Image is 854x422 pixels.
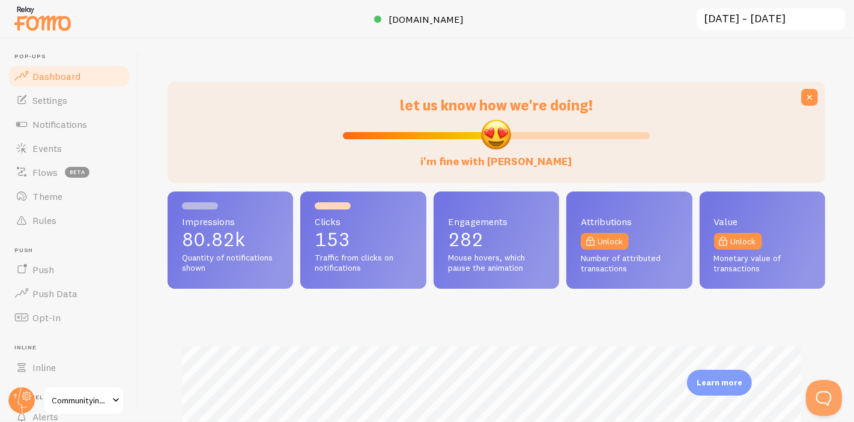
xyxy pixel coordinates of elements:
[32,166,58,178] span: Flows
[32,190,62,202] span: Theme
[448,217,545,226] span: Engagements
[32,264,54,276] span: Push
[14,247,131,255] span: Push
[315,230,411,249] p: 153
[315,253,411,274] span: Traffic from clicks on notifications
[806,380,842,416] iframe: Help Scout Beacon - Open
[714,217,811,226] span: Value
[448,253,545,274] span: Mouse hovers, which pause the animation
[480,118,512,151] img: emoji.png
[7,306,131,330] a: Opt-In
[65,167,89,178] span: beta
[32,288,77,300] span: Push Data
[32,214,56,226] span: Rules
[714,253,811,274] span: Monetary value of transactions
[7,184,131,208] a: Theme
[7,160,131,184] a: Flows beta
[7,136,131,160] a: Events
[581,233,629,250] a: Unlock
[7,282,131,306] a: Push Data
[32,142,62,154] span: Events
[687,370,752,396] div: Learn more
[581,217,677,226] span: Attributions
[32,118,87,130] span: Notifications
[7,64,131,88] a: Dashboard
[32,361,56,373] span: Inline
[32,312,61,324] span: Opt-In
[14,53,131,61] span: Pop-ups
[7,208,131,232] a: Rules
[7,258,131,282] a: Push
[400,96,593,114] span: let us know how we're doing!
[714,233,762,250] a: Unlock
[14,344,131,352] span: Inline
[43,386,124,415] a: Communityinfluencer
[52,393,109,408] span: Communityinfluencer
[182,253,279,274] span: Quantity of notifications shown
[182,230,279,249] p: 80.82k
[7,355,131,379] a: Inline
[32,94,67,106] span: Settings
[7,112,131,136] a: Notifications
[581,253,677,274] span: Number of attributed transactions
[421,143,572,169] label: i'm fine with [PERSON_NAME]
[13,3,73,34] img: fomo-relay-logo-orange.svg
[7,88,131,112] a: Settings
[32,70,80,82] span: Dashboard
[697,377,742,388] p: Learn more
[448,230,545,249] p: 282
[315,217,411,226] span: Clicks
[182,217,279,226] span: Impressions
